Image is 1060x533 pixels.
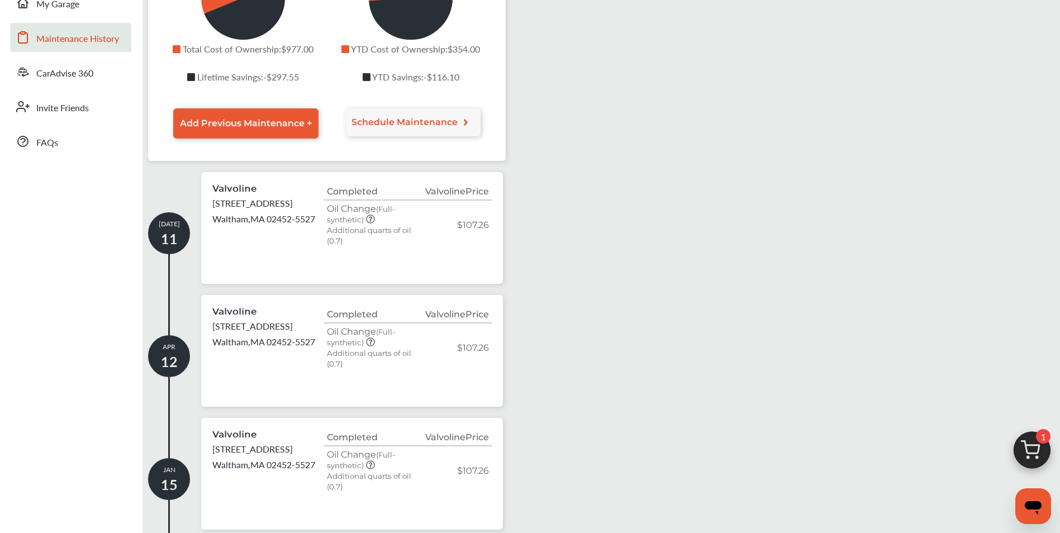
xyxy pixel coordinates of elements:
a: CarAdvise 360 [10,58,131,87]
span: $107.26 [457,465,489,476]
span: 15 [161,474,178,494]
p: YTD Savings : -$116.10 [327,70,495,93]
p: Waltham , MA 02452-5527 [212,458,315,471]
small: (Full-synthetic) [327,327,395,347]
span: Maintenance History [36,32,119,46]
small: Additional quarts of oil (0.7) [327,226,411,245]
p: [DATE] [148,219,190,248]
span: Oil Change [327,326,395,348]
small: Additional quarts of oil (0.7) [327,349,411,368]
th: Valvoline Price [422,183,492,200]
img: cart_icon.3d0951e8.svg [1005,426,1059,480]
span: $107.26 [457,342,489,353]
p: [STREET_ADDRESS] [212,197,293,210]
th: Completed [324,429,422,446]
p: APR [148,342,190,371]
a: Invite Friends [10,92,131,121]
span: $107.26 [457,220,489,230]
th: Valvoline Price [422,429,492,446]
p: Total Cost of Ownership : $977.00 [159,42,327,65]
p: Waltham , MA 02452-5527 [212,212,315,225]
small: (Full-synthetic) [327,204,395,224]
p: Lifetime Savings : -$297.55 [159,70,327,93]
a: Add Previous Maintenance + [173,108,319,139]
p: Valvoline [212,306,257,317]
p: Valvoline [212,429,257,440]
iframe: Button to launch messaging window [1015,488,1051,524]
p: [STREET_ADDRESS] [212,320,293,332]
span: FAQs [36,136,58,150]
a: Schedule Maintenance [346,108,481,136]
a: Maintenance History [10,23,131,52]
p: [STREET_ADDRESS] [212,442,293,455]
span: 11 [161,229,178,248]
small: (Full-synthetic) [327,450,395,470]
span: CarAdvise 360 [36,66,93,81]
a: FAQs [10,127,131,156]
p: JAN [148,465,190,494]
th: Valvoline Price [422,306,492,323]
p: Valvoline [212,183,257,194]
span: Add Previous Maintenance + [180,118,312,129]
p: YTD Cost of Ownership : $354.00 [327,42,495,65]
th: Completed [324,183,422,200]
span: Schedule Maintenance [351,117,458,127]
small: Additional quarts of oil (0.7) [327,472,411,491]
p: Waltham , MA 02452-5527 [212,335,315,348]
span: Invite Friends [36,101,89,116]
span: 1 [1036,429,1051,444]
span: Oil Change [327,449,395,470]
th: Completed [324,306,422,323]
span: Oil Change [327,203,395,225]
span: 12 [161,351,178,371]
